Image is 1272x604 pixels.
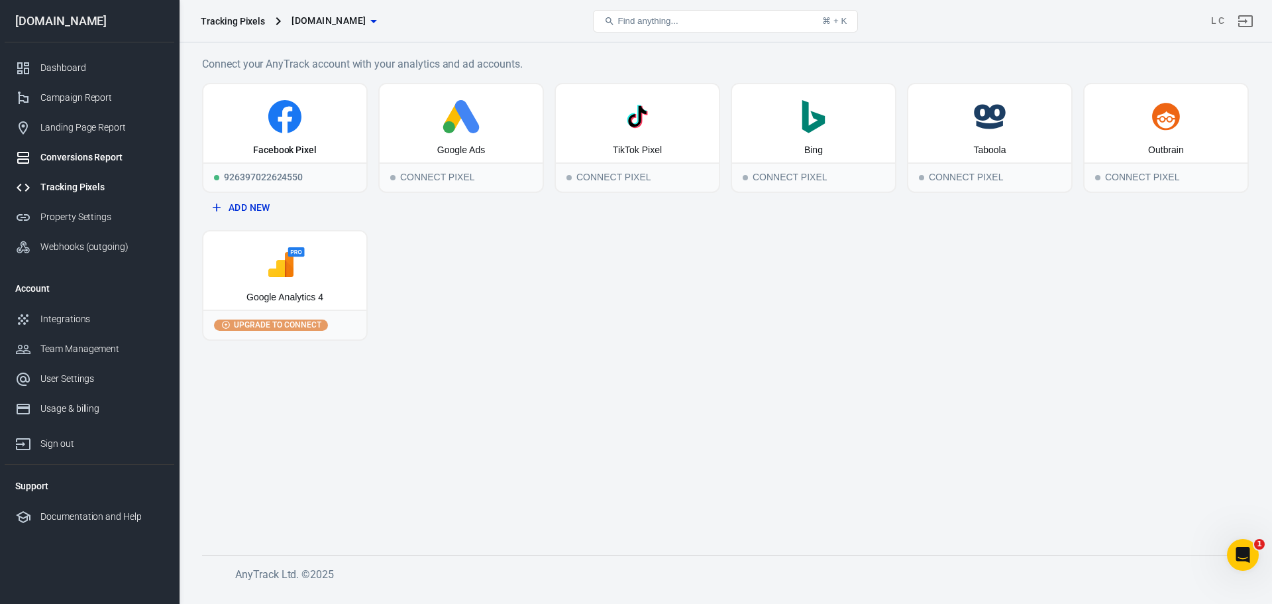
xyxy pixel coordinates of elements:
li: Support [5,470,174,502]
a: Tracking Pixels [5,172,174,202]
button: OutbrainConnect PixelConnect Pixel [1083,83,1249,193]
span: Connect Pixel [566,175,572,180]
span: Connect Pixel [743,175,748,180]
div: Landing Page Report [40,121,164,135]
a: Webhooks (outgoing) [5,232,174,262]
div: Facebook Pixel [253,144,317,157]
a: Conversions Report [5,143,174,172]
div: Tracking Pixels [40,180,164,194]
span: Connect Pixel [390,175,396,180]
a: User Settings [5,364,174,394]
div: Conversions Report [40,151,164,164]
button: TikTok PixelConnect PixelConnect Pixel [555,83,720,193]
div: Connect Pixel [908,162,1071,192]
div: Tracking Pixels [201,15,265,28]
div: Taboola [973,144,1006,157]
button: BingConnect PixelConnect Pixel [731,83,896,193]
iframe: Intercom live chat [1227,539,1259,571]
a: Landing Page Report [5,113,174,143]
div: Property Settings [40,210,164,224]
div: [DOMAIN_NAME] [5,15,174,27]
div: Connect Pixel [732,162,895,192]
span: treasurie.com [291,13,366,29]
div: Integrations [40,312,164,326]
div: Bing [804,144,823,157]
div: Outbrain [1148,144,1184,157]
span: Connect Pixel [919,175,924,180]
button: Add New [207,196,362,220]
a: Property Settings [5,202,174,232]
button: TaboolaConnect PixelConnect Pixel [907,83,1073,193]
a: Sign out [5,424,174,459]
button: Find anything...⌘ + K [593,10,858,32]
h6: Connect your AnyTrack account with your analytics and ad accounts. [202,56,1249,72]
div: Usage & billing [40,402,164,416]
div: Team Management [40,342,164,356]
button: Google Analytics 4Upgrade to connect [202,230,368,340]
div: Sign out [40,437,164,451]
div: Connect Pixel [1085,162,1247,192]
li: Account [5,272,174,304]
div: User Settings [40,372,164,386]
div: Google Ads [437,144,485,157]
a: Campaign Report [5,83,174,113]
a: Team Management [5,334,174,364]
button: [DOMAIN_NAME] [286,9,382,33]
div: TikTok Pixel [613,144,662,157]
a: Integrations [5,304,174,334]
span: Find anything... [617,16,678,26]
div: Dashboard [40,61,164,75]
div: Campaign Report [40,91,164,105]
a: Usage & billing [5,394,174,424]
div: Connect Pixel [380,162,543,192]
h6: AnyTrack Ltd. © 2025 [235,566,1229,583]
button: Google AdsConnect PixelConnect Pixel [378,83,544,193]
div: 926397022624550 [203,162,366,192]
span: Running [214,175,219,180]
a: Facebook PixelRunning926397022624550 [202,83,368,193]
div: Account id: D4JKF8u7 [1211,14,1224,28]
div: ⌘ + K [822,16,847,26]
div: Documentation and Help [40,510,164,524]
div: Webhooks (outgoing) [40,240,164,254]
a: Sign out [1230,5,1261,37]
div: Google Analytics 4 [246,291,323,304]
a: Dashboard [5,53,174,83]
span: Connect Pixel [1095,175,1100,180]
div: Connect Pixel [556,162,719,192]
span: Upgrade to connect [231,319,324,331]
span: 1 [1254,539,1265,550]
